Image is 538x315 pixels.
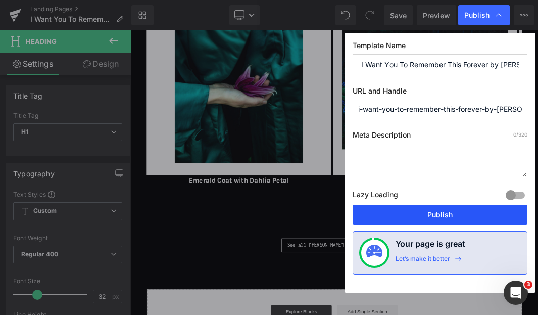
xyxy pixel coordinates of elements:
label: Meta Description [353,130,527,144]
a: Lunar Eclipse & Wild Phlox [376,219,507,231]
span: 0 [513,131,516,138]
label: URL and Handle [353,86,527,100]
button: Publish [353,205,527,225]
div: Let’s make it better [396,255,450,268]
img: onboarding-status.svg [366,245,382,261]
h4: Your page is great [396,238,465,255]
span: /320 [513,131,527,138]
label: Lazy Loading [353,188,398,205]
iframe: Intercom live chat [504,281,528,305]
a: Emerald Coat with Dahlia Petal [87,219,237,231]
span: 3 [524,281,532,289]
span: Publish [464,11,490,20]
label: Template Name [353,41,527,54]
